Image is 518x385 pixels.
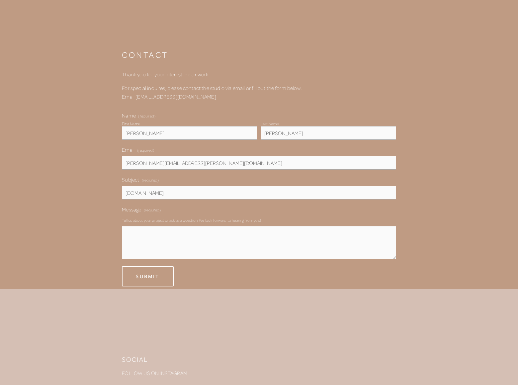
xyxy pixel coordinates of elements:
p: Thank you for your interest in our work. [122,70,396,79]
span: Subject [122,176,139,183]
p: Tell us about your project or ask us a question. We look forward to hearing from you! [122,216,396,225]
div: First Name [122,121,140,126]
span: (required) [142,176,159,185]
button: SubmitSubmit [122,266,173,287]
span: (required) [138,114,155,118]
span: Name [122,112,136,118]
span: Submit [136,273,159,279]
p: For special inquires, please contact the studio via email or fill out the form below. Email: [122,84,396,101]
a: [EMAIL_ADDRESS][DOMAIN_NAME] [135,93,216,100]
a: FOLLOW US ON INSTAGRAM [122,370,187,376]
h1: CONTACT [122,50,396,59]
span: (required) [137,146,154,155]
span: (required) [144,205,161,214]
span: Message [122,206,141,212]
div: Last Name [261,121,279,126]
a: SOCIAL [122,355,148,363]
span: Email [122,146,134,153]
